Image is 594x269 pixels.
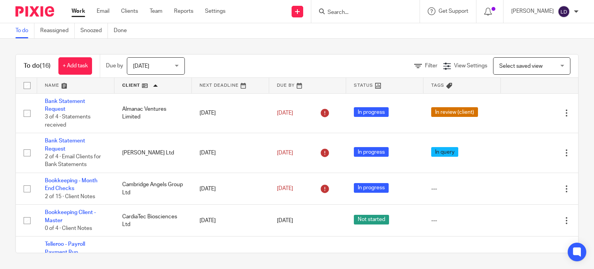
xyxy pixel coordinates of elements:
td: [DATE] [192,205,269,236]
a: Bank Statement Request [45,99,85,112]
input: Search [327,9,396,16]
span: [DATE] [277,110,293,116]
a: Bank Statement Request [45,138,85,151]
span: (16) [40,63,51,69]
span: 0 of 4 · Client Notes [45,226,92,231]
span: 2 of 15 · Client Notes [45,194,95,199]
a: Telleroo - Payroll Payment Run [45,242,85,255]
a: Bookkeeping - Month End Checks [45,178,97,191]
span: [DATE] [277,218,293,223]
span: In review (client) [431,107,478,117]
span: Tags [431,83,444,87]
span: 2 of 4 · Email Clients for Bank Statements [45,154,101,168]
span: Filter [425,63,437,69]
a: Reports [174,7,193,15]
a: + Add task [58,57,92,75]
h1: To do [24,62,51,70]
td: CardiaTec Biosciences Ltd [114,205,192,236]
div: --- [431,217,493,224]
a: Clients [121,7,138,15]
a: Snoozed [80,23,108,38]
span: In progress [354,107,389,117]
a: Done [114,23,133,38]
span: [DATE] [277,150,293,156]
span: [DATE] [133,63,149,69]
a: Bookkeeping Client - Master [45,210,96,223]
a: Team [150,7,162,15]
span: [DATE] [277,186,293,191]
span: Get Support [439,9,468,14]
td: Cambridge Angels Group Ltd [114,173,192,205]
td: [DATE] [192,133,269,173]
p: [PERSON_NAME] [511,7,554,15]
td: [DATE] [192,173,269,205]
span: 3 of 4 · Statements received [45,114,90,128]
a: Settings [205,7,225,15]
span: In progress [354,147,389,157]
div: --- [431,185,493,193]
td: Almanac Ventures Limited [114,93,192,133]
img: svg%3E [558,5,570,18]
span: Select saved view [499,63,543,69]
td: [PERSON_NAME] Ltd [114,133,192,173]
img: Pixie [15,6,54,17]
a: Email [97,7,109,15]
span: Not started [354,215,389,224]
a: To do [15,23,34,38]
a: Reassigned [40,23,75,38]
a: Work [72,7,85,15]
p: Due by [106,62,123,70]
td: [DATE] [192,93,269,133]
span: In progress [354,183,389,193]
span: View Settings [454,63,487,69]
span: In query [431,147,458,157]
